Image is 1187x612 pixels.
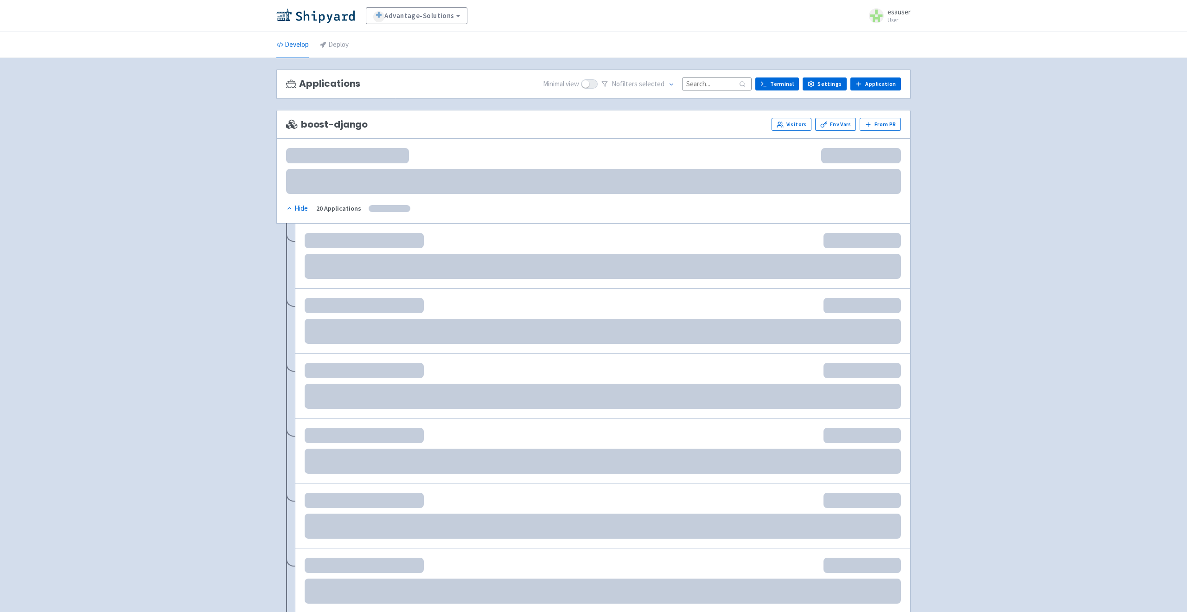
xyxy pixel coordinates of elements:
[887,17,911,23] small: User
[320,32,349,58] a: Deploy
[772,118,811,131] a: Visitors
[850,77,901,90] a: Application
[860,118,901,131] button: From PR
[276,8,355,23] img: Shipyard logo
[286,78,360,89] h3: Applications
[755,77,799,90] a: Terminal
[803,77,847,90] a: Settings
[286,203,308,214] div: Hide
[543,79,579,90] span: Minimal view
[286,203,309,214] button: Hide
[815,118,856,131] a: Env Vars
[612,79,664,90] span: No filter s
[682,77,752,90] input: Search...
[863,8,911,23] a: esauser User
[286,119,368,130] span: boost-django
[316,203,361,214] div: 20 Applications
[366,7,467,24] a: Advantage-Solutions
[887,7,911,16] span: esauser
[639,79,664,88] span: selected
[276,32,309,58] a: Develop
